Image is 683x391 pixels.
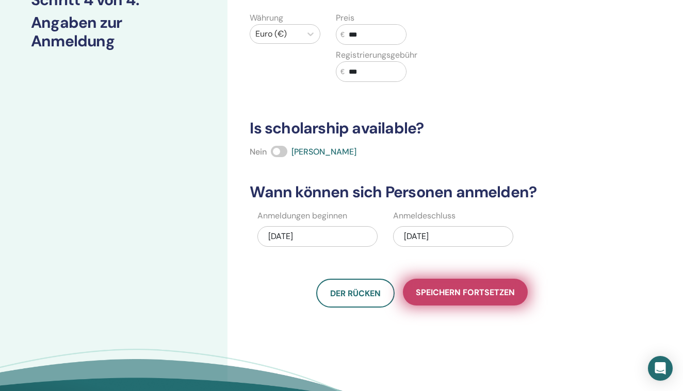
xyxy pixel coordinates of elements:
button: Der Rücken [316,279,395,308]
label: Anmeldeschluss [393,210,456,222]
label: Währung [250,12,283,24]
button: Speichern fortsetzen [403,279,528,305]
label: Preis [336,12,354,24]
span: € [340,66,345,77]
label: Registrierungsgebühr [336,49,417,61]
h3: Wann können sich Personen anmelden? [243,183,600,201]
span: Speichern fortsetzen [416,287,515,298]
div: [DATE] [393,226,513,247]
div: [DATE] [257,226,378,247]
h3: Is scholarship available? [243,119,600,138]
div: Open Intercom Messenger [648,356,673,381]
span: Nein [250,146,267,157]
label: Anmeldungen beginnen [257,210,347,222]
span: € [340,29,345,40]
h3: Angaben zur Anmeldung [31,13,197,50]
span: Der Rücken [330,288,381,299]
span: [PERSON_NAME] [291,146,356,157]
